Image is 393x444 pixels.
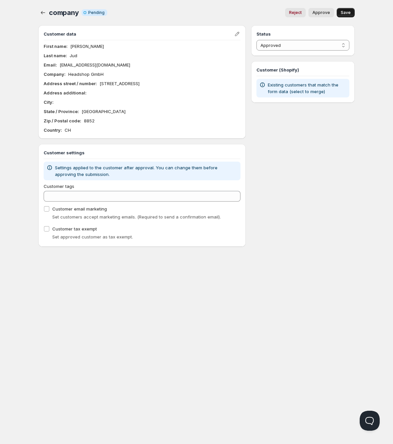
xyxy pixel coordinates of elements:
b: Company : [44,72,66,77]
span: Reject [289,10,302,15]
h3: Status [256,31,349,37]
span: Customer tags [44,184,74,189]
p: Existing customers that match the form data (select to merge) [268,81,347,95]
button: Approve [308,8,334,17]
b: State / Province : [44,109,79,114]
h3: Customer data [44,31,234,37]
button: Reject [285,8,306,17]
p: [PERSON_NAME] [70,43,104,50]
span: company [49,9,79,17]
iframe: Help Scout Beacon - Open [360,411,380,431]
span: Customer tax exempt [52,226,97,231]
h3: Customer (Shopify) [256,67,349,73]
p: 8852 [84,117,95,124]
p: [GEOGRAPHIC_DATA] [82,108,126,115]
b: Country : [44,127,62,133]
p: Settings applied to the customer after approval. You can change them before approving the submiss... [55,164,238,178]
p: Headshop GmbH [68,71,104,77]
span: Save [341,10,351,15]
span: Set customers accept marketing emails. (Required to send a confirmation email). [52,214,221,220]
b: Address street / number : [44,81,97,86]
p: CH [65,127,71,133]
p: Jud [70,52,77,59]
button: Save [337,8,355,17]
b: Zip / Postal code : [44,118,81,123]
b: Last name : [44,53,67,58]
p: [STREET_ADDRESS] [100,80,140,87]
b: Email : [44,62,57,68]
h3: Customer settings [44,149,240,156]
b: Address additional : [44,90,87,95]
span: Customer email marketing [52,206,107,212]
button: Edit [232,29,242,39]
p: [EMAIL_ADDRESS][DOMAIN_NAME] [60,62,130,68]
span: Set approved customer as tax exempt. [52,234,133,239]
b: First name : [44,44,68,49]
b: City : [44,99,54,105]
span: Pending [88,10,105,15]
span: Approve [312,10,330,15]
